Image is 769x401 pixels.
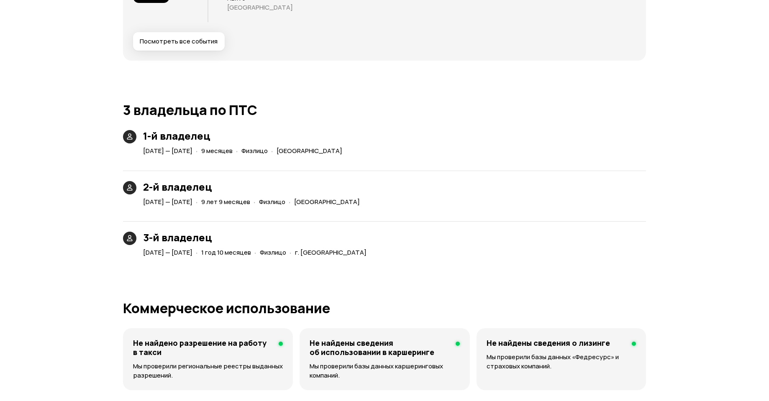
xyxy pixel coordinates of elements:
[290,245,292,259] span: ·
[277,146,342,155] span: [GEOGRAPHIC_DATA]
[133,32,225,51] button: Посмотреть все события
[227,3,636,12] p: [GEOGRAPHIC_DATA]
[201,146,233,155] span: 9 месяцев
[123,102,646,117] h1: 3 владельца по ПТС
[133,362,283,380] p: Мы проверили региональные реестры выданных разрешений.
[196,245,198,259] span: ·
[196,195,198,209] span: ·
[310,338,449,357] h4: Не найдены сведения об использовании в каршеринге
[196,144,198,158] span: ·
[487,352,636,371] p: Мы проверили базы данных «Федресурс» и страховых компаний.
[143,146,192,155] span: [DATE] — [DATE]
[260,248,286,257] span: Физлицо
[143,181,363,193] h3: 2-й владелец
[271,144,273,158] span: ·
[295,248,367,257] span: г. [GEOGRAPHIC_DATA]
[201,248,251,257] span: 1 год 10 месяцев
[143,248,192,257] span: [DATE] — [DATE]
[310,362,459,380] p: Мы проверили базы данных каршеринговых компаний.
[259,197,285,206] span: Физлицо
[241,146,268,155] span: Физлицо
[133,338,272,357] h4: Не найдено разрешение на работу в такси
[254,195,256,209] span: ·
[143,232,370,243] h3: 3-й владелец
[294,197,360,206] span: [GEOGRAPHIC_DATA]
[487,338,610,347] h4: Не найдены сведения о лизинге
[140,37,218,46] span: Посмотреть все события
[143,197,192,206] span: [DATE] — [DATE]
[289,195,291,209] span: ·
[143,130,346,142] h3: 1-й владелец
[236,144,238,158] span: ·
[254,245,256,259] span: ·
[201,197,250,206] span: 9 лет 9 месяцев
[123,301,646,316] h1: Коммерческое использование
